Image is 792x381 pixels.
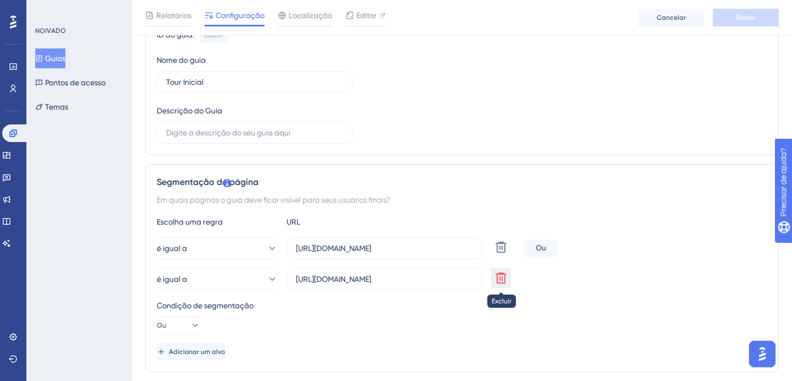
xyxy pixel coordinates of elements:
[157,195,390,204] font: Em quais páginas o guia deve ficar visível para seus usuários finais?
[35,73,106,92] button: Pontos de acesso
[296,273,473,285] input: seusite.com/caminho
[736,14,756,21] font: Salvar
[287,217,300,226] font: URL
[45,78,106,87] font: Pontos de acesso
[536,243,546,253] font: Ou
[638,9,704,26] button: Cancelar
[216,11,265,20] font: Configuração
[157,244,187,253] font: é igual a
[157,106,222,115] font: Descrição do Guia
[35,48,65,68] button: Guias
[713,9,779,26] button: Salvar
[157,56,206,64] font: Nome do guia
[657,14,686,21] font: Cancelar
[26,5,95,13] font: Precisar de ajuda?
[157,343,225,361] button: Adicionar um alvo
[157,301,254,310] font: Condição de segmentação
[296,242,473,254] input: seusite.com/caminho
[169,348,225,356] font: Adicionar um alvo
[157,237,278,259] button: é igual a
[356,11,377,20] font: Editor
[157,275,187,284] font: é igual a
[157,217,223,226] font: Escolha uma regra
[157,177,258,187] font: Segmentação de página
[289,11,332,20] font: Localização
[746,338,779,371] iframe: Iniciador do Assistente de IA do UserGuiding
[157,268,278,290] button: é igual a
[35,97,68,117] button: Temas
[166,127,343,139] input: Digite a descrição do seu guia aqui
[156,11,191,20] font: Relatórios
[45,54,65,63] font: Guias
[157,322,166,329] font: Ou
[35,27,66,35] font: NOIVADO
[157,317,201,334] button: Ou
[166,76,343,88] input: Digite o nome do seu guia aqui
[45,102,68,111] font: Temas
[204,31,224,39] font: 108267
